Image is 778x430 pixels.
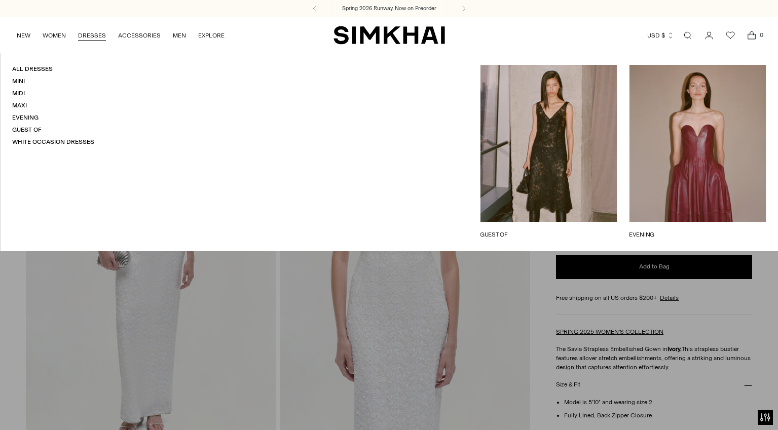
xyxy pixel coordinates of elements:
[78,24,106,47] a: DRESSES
[678,25,698,46] a: Open search modal
[699,25,719,46] a: Go to the account page
[17,24,30,47] a: NEW
[334,25,445,45] a: SIMKHAI
[118,24,161,47] a: ACCESSORIES
[742,25,762,46] a: Open cart modal
[757,30,766,40] span: 0
[342,5,436,13] a: Spring 2026 Runway, Now on Preorder
[43,24,66,47] a: WOMEN
[720,25,740,46] a: Wishlist
[173,24,186,47] a: MEN
[8,392,102,422] iframe: Sign Up via Text for Offers
[198,24,225,47] a: EXPLORE
[647,24,674,47] button: USD $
